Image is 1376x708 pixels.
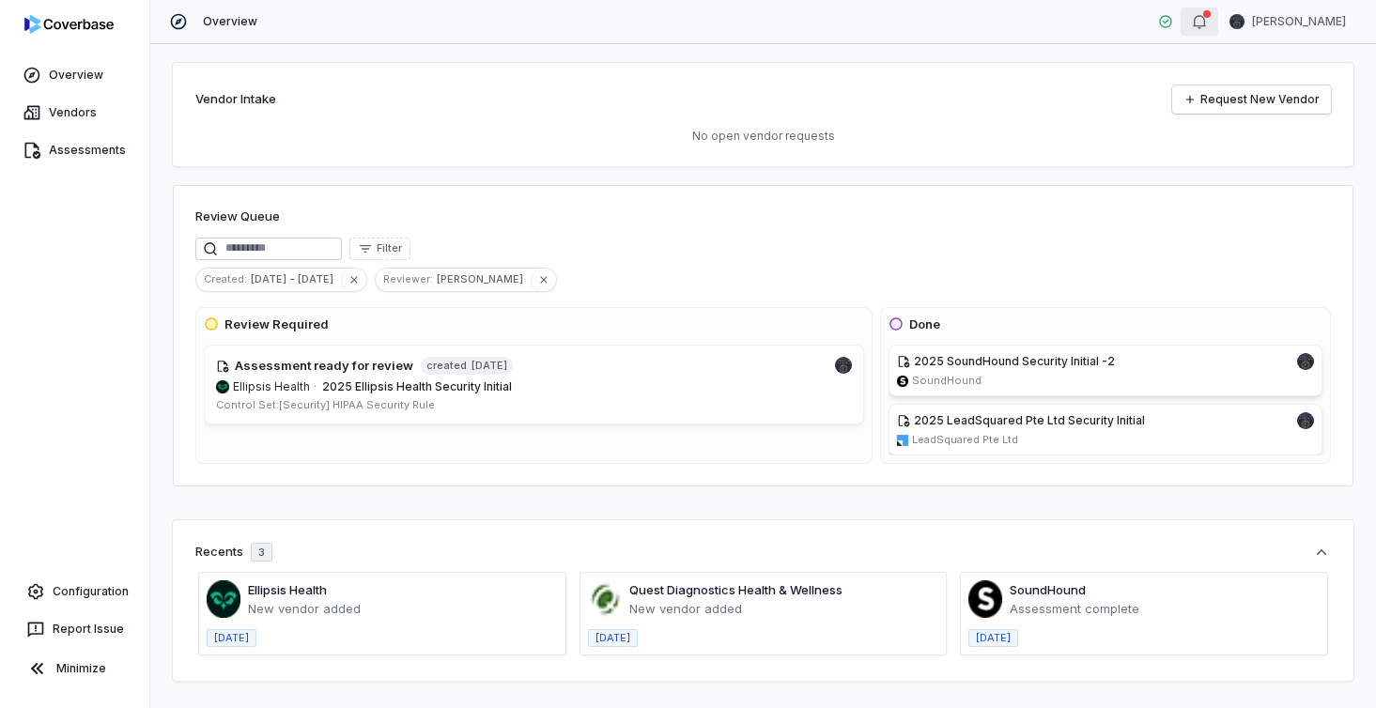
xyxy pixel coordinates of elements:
h3: Review Required [224,316,329,334]
p: No open vendor requests [195,129,1331,144]
img: logo-D7KZi-bG.svg [24,15,114,34]
span: Reviewer : [376,270,437,287]
button: Filter [349,238,410,260]
a: Vendors [4,96,146,130]
span: SoundHound [912,374,982,388]
span: LeadSquared Pte Ltd [912,433,1018,447]
img: Steve Mancini avatar [1229,14,1245,29]
a: Steve Mancini avatarAssessment ready for reviewcreated[DATE]ellipsishealth.comEllipsis Health·202... [204,345,864,424]
span: Created : [196,270,251,287]
span: 2025 LeadSquared Pte Ltd Security Initial [914,413,1145,427]
a: Overview [4,58,146,92]
span: created [426,359,467,373]
button: Steve Mancini avatar[PERSON_NAME] [1218,8,1357,36]
div: Recents [195,543,272,562]
span: [DATE] - [DATE] [251,270,341,287]
span: Filter [377,241,402,255]
img: Steve Mancini avatar [835,357,852,374]
a: 2025 SoundHound Security Initial -2Steve Mancini avatarsoundhound.comSoundHound [889,345,1322,396]
span: [DATE] [471,359,507,373]
span: 2025 SoundHound Security Initial -2 [914,354,1115,368]
a: Configuration [8,575,142,608]
span: 3 [258,546,265,560]
span: Ellipsis Health [233,379,310,394]
a: Assessments [4,133,146,167]
h1: Review Queue [195,208,280,226]
h3: Done [909,316,940,334]
button: Minimize [8,650,142,687]
span: Control Set: [Security] HIPAA Security Rule [216,398,435,411]
button: Recents3 [195,543,1331,562]
span: [PERSON_NAME] [1252,14,1346,29]
a: 2025 LeadSquared Pte Ltd Security InitialSteve Mancini avatarleadsquared.comLeadSquared Pte Ltd [889,404,1322,455]
span: · [314,379,317,394]
h4: Assessment ready for review [235,357,413,376]
h2: Vendor Intake [195,90,276,109]
a: Request New Vendor [1172,85,1331,114]
a: SoundHound [1010,582,1086,597]
span: 2025 Ellipsis Health Security Initial [322,379,512,393]
a: Ellipsis Health [248,582,327,597]
span: Overview [203,14,257,29]
img: Steve Mancini avatar [1297,412,1314,429]
span: [PERSON_NAME] [437,270,531,287]
img: Steve Mancini avatar [1297,353,1314,370]
button: Report Issue [8,612,142,646]
a: Quest Diagnostics Health & Wellness [629,582,843,597]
